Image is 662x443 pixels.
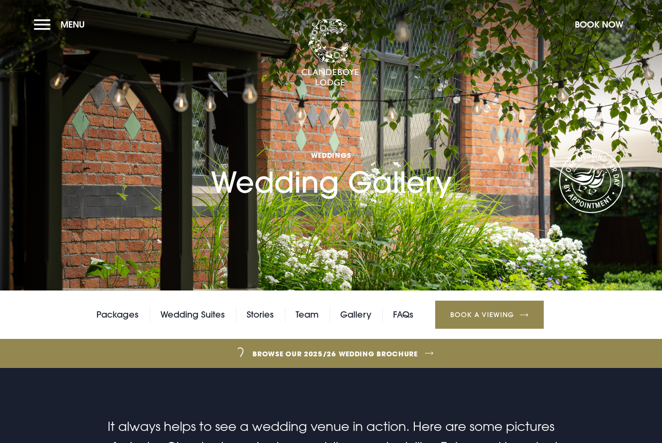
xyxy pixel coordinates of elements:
button: Menu [34,14,90,35]
a: Wedding Suites [160,307,225,322]
a: Team [296,307,318,322]
a: Stories [247,307,274,322]
button: Book Now [570,14,628,35]
a: FAQs [393,307,413,322]
span: Menu [61,19,85,30]
a: Book a Viewing [435,301,544,329]
img: Clandeboye Lodge [301,19,359,87]
span: Weddings [211,151,452,160]
a: Gallery [340,307,371,322]
h1: Wedding Gallery [211,96,452,199]
a: Packages [96,307,139,322]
